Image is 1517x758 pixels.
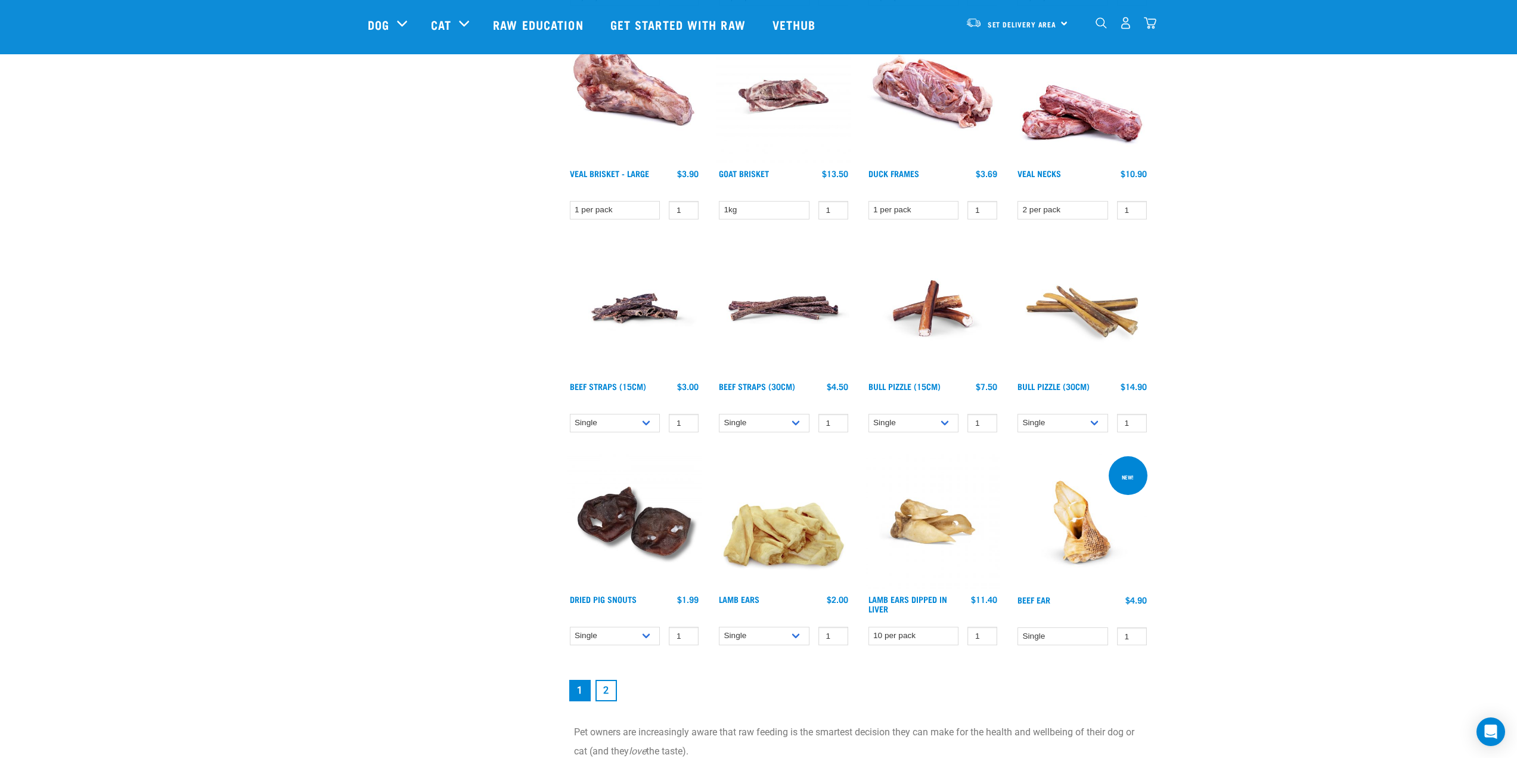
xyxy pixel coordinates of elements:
div: $4.90 [1125,595,1147,605]
input: 1 [1117,414,1147,432]
a: Duck Frames [868,171,919,175]
div: $2.00 [827,595,848,604]
img: home-icon@2x.png [1144,17,1156,29]
input: 1 [818,201,848,219]
nav: pagination [567,677,1150,704]
div: $3.00 [677,382,699,391]
a: Veal Necks [1017,171,1061,175]
img: Whole Duck Frame [865,27,1001,163]
input: 1 [669,201,699,219]
a: Lamb Ears Dipped in Liver [868,597,947,611]
a: Raw Education [481,1,598,48]
a: Cat [431,16,451,33]
a: Goat Brisket [719,171,769,175]
img: Lamb Ear Dipped Liver [865,454,1001,589]
a: Get started with Raw [598,1,761,48]
a: Goto page 2 [595,680,617,701]
a: Beef Straps (30cm) [719,384,795,388]
a: Beef Straps (15cm) [570,384,646,388]
input: 1 [967,414,997,432]
img: Raw Essentials Beef Straps 15cm 6 Pack [567,241,702,376]
img: Beef ear [1015,454,1150,589]
a: Beef Ear [1017,598,1050,602]
input: 1 [669,414,699,432]
input: 1 [967,627,997,645]
img: 1205 Veal Brisket 1pp 01 [567,27,702,163]
a: Lamb Ears [719,597,759,601]
div: $3.90 [677,169,699,178]
a: Bull Pizzle (15cm) [868,384,941,388]
div: $7.50 [976,382,997,391]
a: Bull Pizzle (30cm) [1017,384,1090,388]
img: Pile Of Lamb Ears Treat For Pets [716,454,851,589]
div: new! [1116,468,1139,486]
img: user.png [1119,17,1132,29]
img: van-moving.png [966,17,982,28]
div: $3.69 [976,169,997,178]
a: Vethub [761,1,831,48]
input: 1 [967,201,997,219]
div: $14.90 [1121,382,1147,391]
a: Veal Brisket - Large [570,171,649,175]
div: Open Intercom Messenger [1476,717,1505,746]
img: 1231 Veal Necks 4pp 01 [1015,27,1150,163]
div: $13.50 [822,169,848,178]
img: Raw Essentials Beef Straps 6 Pack [716,241,851,376]
div: $10.90 [1121,169,1147,178]
input: 1 [818,627,848,645]
img: home-icon-1@2x.png [1096,17,1107,29]
div: $1.99 [677,595,699,604]
input: 1 [669,627,699,645]
a: Dried Pig Snouts [570,597,637,601]
img: IMG 9990 [567,454,702,589]
input: 1 [818,414,848,432]
input: 1 [1117,201,1147,219]
img: Bull Pizzle [865,241,1001,376]
img: Bull Pizzle 30cm for Dogs [1015,241,1150,376]
img: Goat Brisket [716,27,851,163]
span: Set Delivery Area [988,22,1057,26]
div: $4.50 [827,382,848,391]
em: love [629,745,646,757]
div: $11.40 [971,595,997,604]
a: Page 1 [569,680,591,701]
input: 1 [1117,627,1147,646]
a: Dog [368,16,389,33]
